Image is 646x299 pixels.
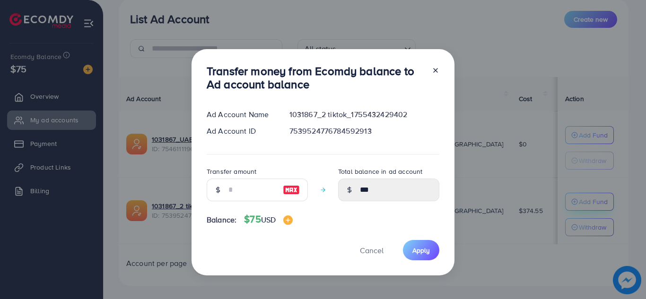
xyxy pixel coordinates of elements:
button: Apply [403,240,439,260]
span: Balance: [207,214,236,225]
label: Total balance in ad account [338,167,422,176]
img: image [283,184,300,196]
div: 7539524776784592913 [282,126,447,137]
div: 1031867_2 tiktok_1755432429402 [282,109,447,120]
div: Ad Account Name [199,109,282,120]
div: Ad Account ID [199,126,282,137]
button: Cancel [348,240,395,260]
h4: $75 [244,214,293,225]
img: image [283,215,293,225]
span: Apply [412,246,430,255]
span: USD [261,214,276,225]
span: Cancel [360,245,384,256]
label: Transfer amount [207,167,256,176]
h3: Transfer money from Ecomdy balance to Ad account balance [207,64,424,92]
